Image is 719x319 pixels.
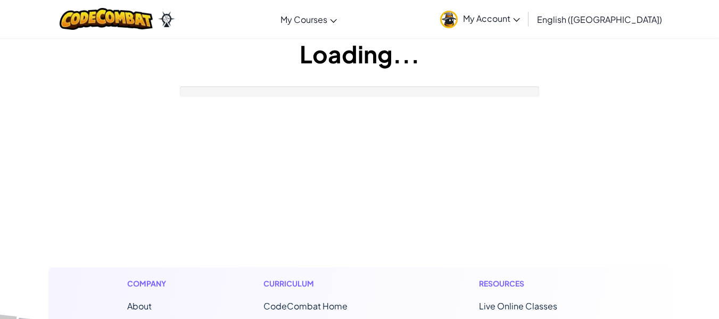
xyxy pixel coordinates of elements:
[435,2,525,36] a: My Account
[479,300,557,312] a: Live Online Classes
[127,278,177,289] h1: Company
[532,5,667,34] a: English ([GEOGRAPHIC_DATA])
[127,300,152,312] a: About
[275,5,342,34] a: My Courses
[440,11,458,28] img: avatar
[463,13,520,24] span: My Account
[280,14,327,25] span: My Courses
[263,278,392,289] h1: Curriculum
[60,8,153,30] img: CodeCombat logo
[263,300,348,312] span: CodeCombat Home
[479,278,592,289] h1: Resources
[537,14,662,25] span: English ([GEOGRAPHIC_DATA])
[158,11,175,27] img: Ozaria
